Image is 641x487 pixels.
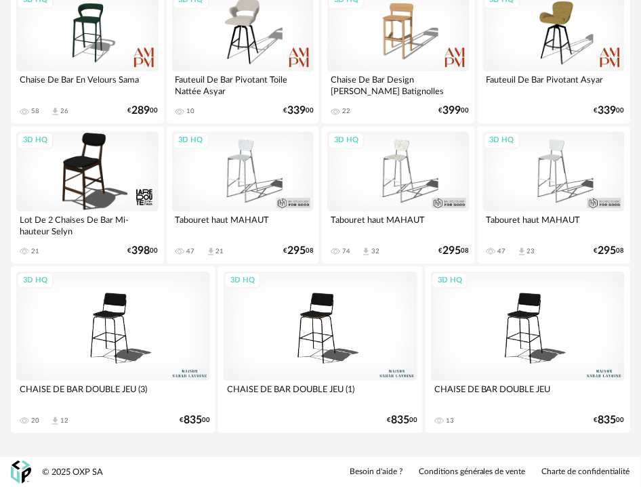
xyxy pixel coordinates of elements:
[342,247,350,255] div: 74
[283,247,314,255] div: € 08
[483,211,625,238] div: Tabouret haut MAHAUT
[17,132,54,149] div: 3D HQ
[443,247,461,255] span: 295
[180,416,210,425] div: € 00
[31,247,39,255] div: 21
[287,247,306,255] span: 295
[128,106,159,115] div: € 00
[328,132,365,149] div: 3D HQ
[216,247,224,255] div: 21
[172,71,314,98] div: Fauteuil De Bar Pivotant Toile Nattée Asyar
[132,106,150,115] span: 289
[419,467,526,478] a: Conditions générales de vente
[327,71,470,98] div: Chaise De Bar Design [PERSON_NAME] Batignolles
[224,272,261,289] div: 3D HQ
[598,247,617,255] span: 295
[484,132,520,149] div: 3D HQ
[31,417,39,425] div: 20
[17,272,54,289] div: 3D HQ
[283,106,314,115] div: € 00
[11,461,31,484] img: OXP
[483,71,625,98] div: Fauteuil De Bar Pivotant Asyar
[60,417,68,425] div: 12
[327,211,470,238] div: Tabouret haut MAHAUT
[173,132,209,149] div: 3D HQ
[11,126,164,263] a: 3D HQ Lot De 2 Chaises De Bar Mi-hauteur Selyn 21 €39800
[224,381,417,408] div: CHAISE DE BAR DOUBLE JEU (1)
[350,467,402,478] a: Besoin d'aide ?
[426,266,630,433] a: 3D HQ CHAISE DE BAR DOUBLE JEU 13 €83500
[218,266,423,433] a: 3D HQ CHAISE DE BAR DOUBLE JEU (1) €83500
[287,106,306,115] span: 339
[594,247,625,255] div: € 08
[594,416,625,425] div: € 00
[31,107,39,115] div: 58
[498,247,506,255] div: 47
[184,416,202,425] span: 835
[42,467,103,478] div: © 2025 OXP SA
[16,71,159,98] div: Chaise De Bar En Velours Sama
[128,247,159,255] div: € 00
[478,126,631,263] a: 3D HQ Tabouret haut MAHAUT 47 Download icon 23 €29508
[446,417,454,425] div: 13
[598,416,617,425] span: 835
[594,106,625,115] div: € 00
[187,247,195,255] div: 47
[439,106,470,115] div: € 00
[11,266,215,433] a: 3D HQ CHAISE DE BAR DOUBLE JEU (3) 20 Download icon 12 €83500
[361,247,371,257] span: Download icon
[598,106,617,115] span: 339
[527,247,535,255] div: 23
[50,416,60,426] span: Download icon
[50,106,60,117] span: Download icon
[16,381,210,408] div: CHAISE DE BAR DOUBLE JEU (3)
[432,272,468,289] div: 3D HQ
[132,247,150,255] span: 398
[371,247,379,255] div: 32
[322,126,475,263] a: 3D HQ Tabouret haut MAHAUT 74 Download icon 32 €29508
[206,247,216,257] span: Download icon
[172,211,314,238] div: Tabouret haut MAHAUT
[60,107,68,115] div: 26
[167,126,320,263] a: 3D HQ Tabouret haut MAHAUT 47 Download icon 21 €29508
[387,416,417,425] div: € 00
[439,247,470,255] div: € 08
[443,106,461,115] span: 399
[187,107,195,115] div: 10
[16,211,159,238] div: Lot De 2 Chaises De Bar Mi-hauteur Selyn
[431,381,625,408] div: CHAISE DE BAR DOUBLE JEU
[542,467,630,478] a: Charte de confidentialité
[342,107,350,115] div: 22
[517,247,527,257] span: Download icon
[391,416,409,425] span: 835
